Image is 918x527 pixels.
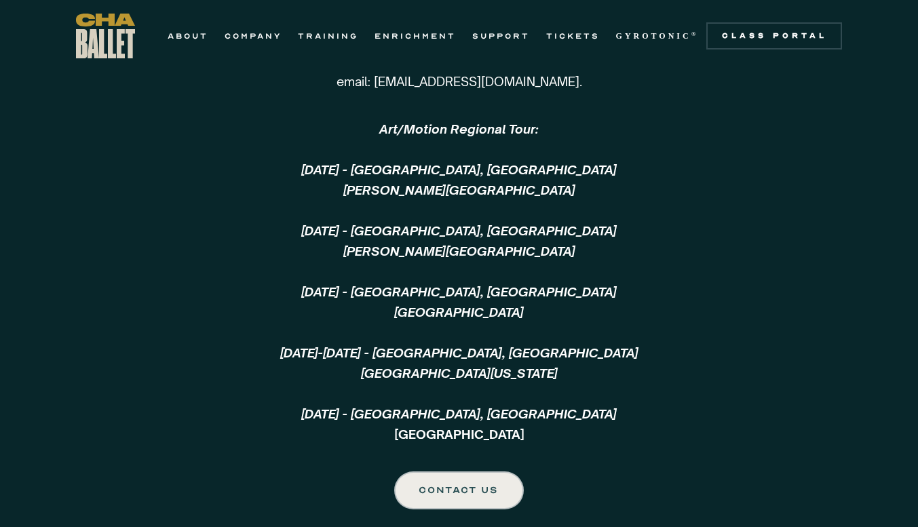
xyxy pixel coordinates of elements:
[298,28,358,44] a: TRAINING
[616,28,699,44] a: GYROTONIC®
[691,31,699,37] sup: ®
[280,162,638,421] em: [DATE] - [GEOGRAPHIC_DATA], [GEOGRAPHIC_DATA] [PERSON_NAME][GEOGRAPHIC_DATA] ‍ [DATE] - [GEOGRAPH...
[616,31,691,41] strong: GYROTONIC
[76,14,135,58] a: home
[706,22,842,50] a: Class Portal
[375,28,456,44] a: ENRICHMENT
[394,471,524,509] a: CONTACT US
[420,482,498,499] div: CONTACT US
[168,28,208,44] a: ABOUT
[280,162,638,442] strong: [GEOGRAPHIC_DATA]
[379,121,539,136] em: Art/Motion Regional Tour: ‍
[225,28,282,44] a: COMPANY
[546,28,600,44] a: TICKETS
[472,28,530,44] a: SUPPORT
[714,31,834,41] div: Class Portal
